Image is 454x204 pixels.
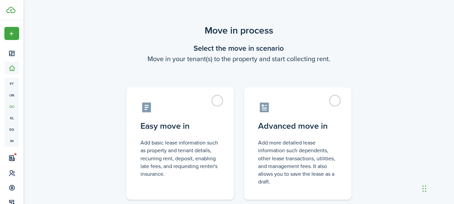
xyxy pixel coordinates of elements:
a: oc [4,101,19,112]
img: TenantCloud [6,7,15,13]
button: Open menu [4,27,19,40]
control-radio-card-title: Advanced move in [258,120,337,132]
a: eq [4,124,19,135]
control-radio-card-title: Easy move in [140,120,220,132]
wizard-step-header-title: Select the move in scenario [118,43,360,54]
a: pt [4,78,19,89]
control-radio-card-description: Add basic lease information such as property and tenant details, recurring rent, deposit, enablin... [140,139,220,178]
a: kl [4,112,19,124]
scenario-title: Move in process [118,24,360,38]
a: un [4,89,19,101]
control-radio-card-description: Add more detailed lease information such dependents, other lease transactions, utilities, and man... [258,139,337,186]
div: Drag [422,178,426,199]
iframe: Chat Widget [420,172,454,204]
wizard-step-header-description: Move in your tenant(s) to the property and start collecting rent. [118,54,360,64]
a: in [4,135,19,147]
